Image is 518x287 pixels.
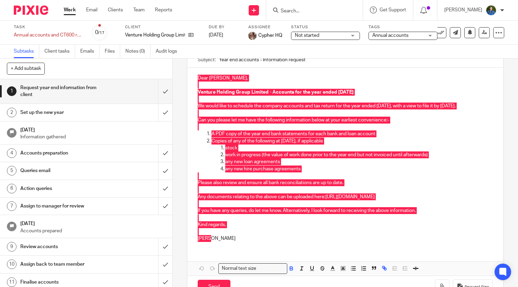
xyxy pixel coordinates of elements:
[258,32,282,39] span: Cypher HQ
[20,242,108,252] h1: Review accounts
[444,7,482,13] p: [PERSON_NAME]
[325,194,375,199] a: [URL][DOMAIN_NAME]
[20,166,108,176] h1: Queries email
[225,158,493,165] p: any new loan agreements
[20,227,166,234] p: Accounts prepared
[7,242,17,252] div: 9
[20,201,108,211] h1: Assign to manager for review
[198,207,493,214] p: If you have any queries, do let me know. Alternatively, I look forward to receiving the above inf...
[64,7,76,13] a: Work
[211,138,493,145] p: Copies of any of the following at [DATE], if applicable
[198,235,493,242] p: [PERSON_NAME]
[95,29,104,36] div: 0
[20,148,108,158] h1: Accounts preparation
[209,33,223,38] span: [DATE]
[14,6,48,15] img: Pixie
[198,193,493,200] p: Any documents relating to the above can be uploaded here:
[125,32,185,39] p: Venture Holding Group Limited
[20,134,166,140] p: Information gathered
[98,31,104,35] small: /17
[20,107,108,118] h1: Set up the new year
[7,166,17,176] div: 5
[20,219,166,227] h1: [DATE]
[125,24,200,30] label: Client
[280,8,342,14] input: Search
[20,125,166,134] h1: [DATE]
[258,265,283,272] input: Search for option
[248,32,257,40] img: A9EA1D9F-5CC4-4D49-85F1-B1749FAF3577.jpeg
[7,63,45,74] button: + Add subtask
[7,86,17,96] div: 1
[225,166,493,172] p: any new hire purchase agreements
[369,24,437,30] label: Tags
[198,56,216,63] label: Subject:
[198,90,354,95] strong: Venture Holding Group Limited - Accounts for the year ended [DATE]
[133,7,145,13] a: Team
[80,45,100,58] a: Emails
[14,24,83,30] label: Task
[198,179,493,186] p: Please also review and ensure all bank reconciliations are up to date.
[7,148,17,158] div: 4
[198,103,493,109] p: We would like to schedule the company accounts and tax return for the year ended [DATE], with a v...
[220,265,258,272] span: Normal text size
[156,45,182,58] a: Audit logs
[86,7,97,13] a: Email
[14,32,83,39] div: Annual accounts and CT600 return
[7,201,17,211] div: 7
[198,221,493,228] p: Kind regards,
[7,184,17,193] div: 6
[225,151,493,158] p: work in progress (the value of work done prior to the year end but not invoiced until afterwards)
[20,259,108,269] h1: Assign back to team member
[125,45,151,58] a: Notes (0)
[372,33,408,38] span: Annual accounts
[44,45,75,58] a: Client tasks
[380,8,406,12] span: Get Support
[105,45,120,58] a: Files
[218,263,287,274] div: Search for option
[209,24,240,30] label: Due by
[7,259,17,269] div: 10
[291,24,360,30] label: Status
[295,33,319,38] span: Not started
[248,24,282,30] label: Assignee
[108,7,123,13] a: Clients
[486,5,497,16] img: xxZt8RRI.jpeg
[211,130,493,137] p: A PDF copy of the year end bank statements for each bank and loan account
[155,7,172,13] a: Reports
[225,145,493,151] p: stock
[20,83,108,100] h1: Request year end information from client
[198,117,493,124] p: Can you please let me have the following information below at your earliest convenience:-
[7,108,17,117] div: 2
[198,75,493,82] p: Dear [PERSON_NAME],
[14,45,39,58] a: Subtasks
[20,183,108,194] h1: Action queries
[7,277,17,287] div: 11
